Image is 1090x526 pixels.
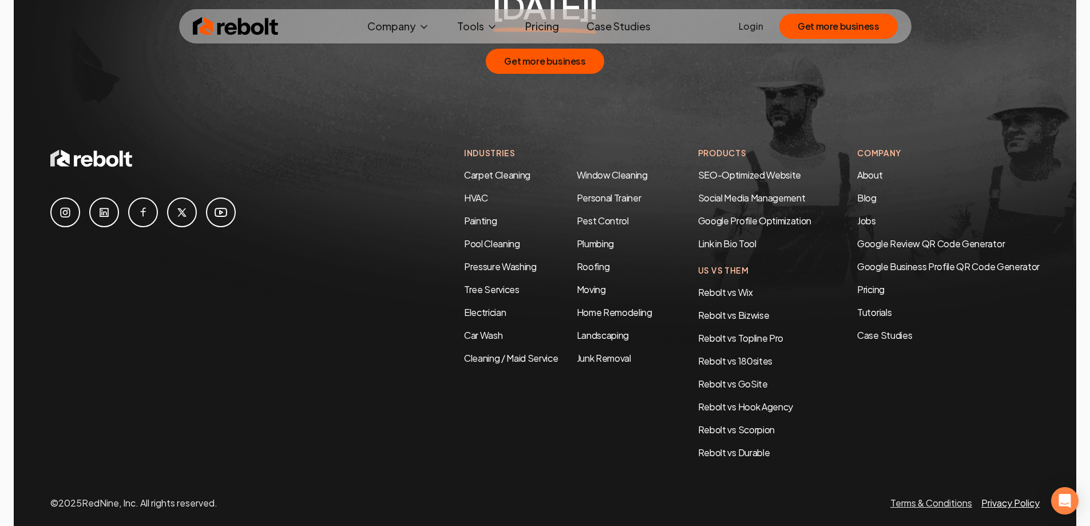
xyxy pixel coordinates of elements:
[698,238,756,250] a: Link in Bio Tool
[464,260,537,272] a: Pressure Washing
[890,497,972,509] a: Terms & Conditions
[779,14,897,39] button: Get more business
[857,147,1040,159] h4: Company
[486,49,604,74] button: Get more business
[464,215,497,227] a: Painting
[193,15,279,38] img: Rebolt Logo
[698,309,770,321] a: Rebolt vs Bizwise
[739,19,763,33] a: Login
[1051,487,1079,515] div: Open Intercom Messenger
[577,283,606,295] a: Moving
[464,329,502,341] a: Car Wash
[577,238,614,250] a: Plumbing
[857,192,877,204] a: Blog
[577,15,660,38] a: Case Studies
[698,286,753,298] a: Rebolt vs Wix
[464,192,488,204] a: HVAC
[577,215,629,227] a: Pest Control
[464,147,652,159] h4: Industries
[577,192,641,204] a: Personal Trainer
[464,352,558,364] a: Cleaning / Maid Service
[577,306,652,318] a: Home Remodeling
[698,446,770,458] a: Rebolt vs Durable
[698,378,768,390] a: Rebolt vs GoSite
[981,497,1040,509] a: Privacy Policy
[698,355,772,367] a: Rebolt vs 180sites
[857,283,1040,296] a: Pricing
[577,329,629,341] a: Landscaping
[857,169,882,181] a: About
[464,169,530,181] a: Carpet Cleaning
[50,496,217,510] p: © 2025 RedNine, Inc. All rights reserved.
[464,306,506,318] a: Electrician
[698,192,806,204] a: Social Media Management
[464,238,520,250] a: Pool Cleaning
[358,15,439,38] button: Company
[516,15,568,38] a: Pricing
[577,352,631,364] a: Junk Removal
[698,215,811,227] a: Google Profile Optimization
[577,169,648,181] a: Window Cleaning
[857,215,876,227] a: Jobs
[698,147,811,159] h4: Products
[857,238,1005,250] a: Google Review QR Code Generator
[577,260,610,272] a: Roofing
[857,329,1040,342] a: Case Studies
[698,424,775,436] a: Rebolt vs Scorpion
[857,306,1040,319] a: Tutorials
[698,401,793,413] a: Rebolt vs Hook Agency
[698,264,811,276] h4: Us Vs Them
[448,15,507,38] button: Tools
[857,260,1040,272] a: Google Business Profile QR Code Generator
[698,332,783,344] a: Rebolt vs Topline Pro
[698,169,801,181] a: SEO-Optimized Website
[464,283,520,295] a: Tree Services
